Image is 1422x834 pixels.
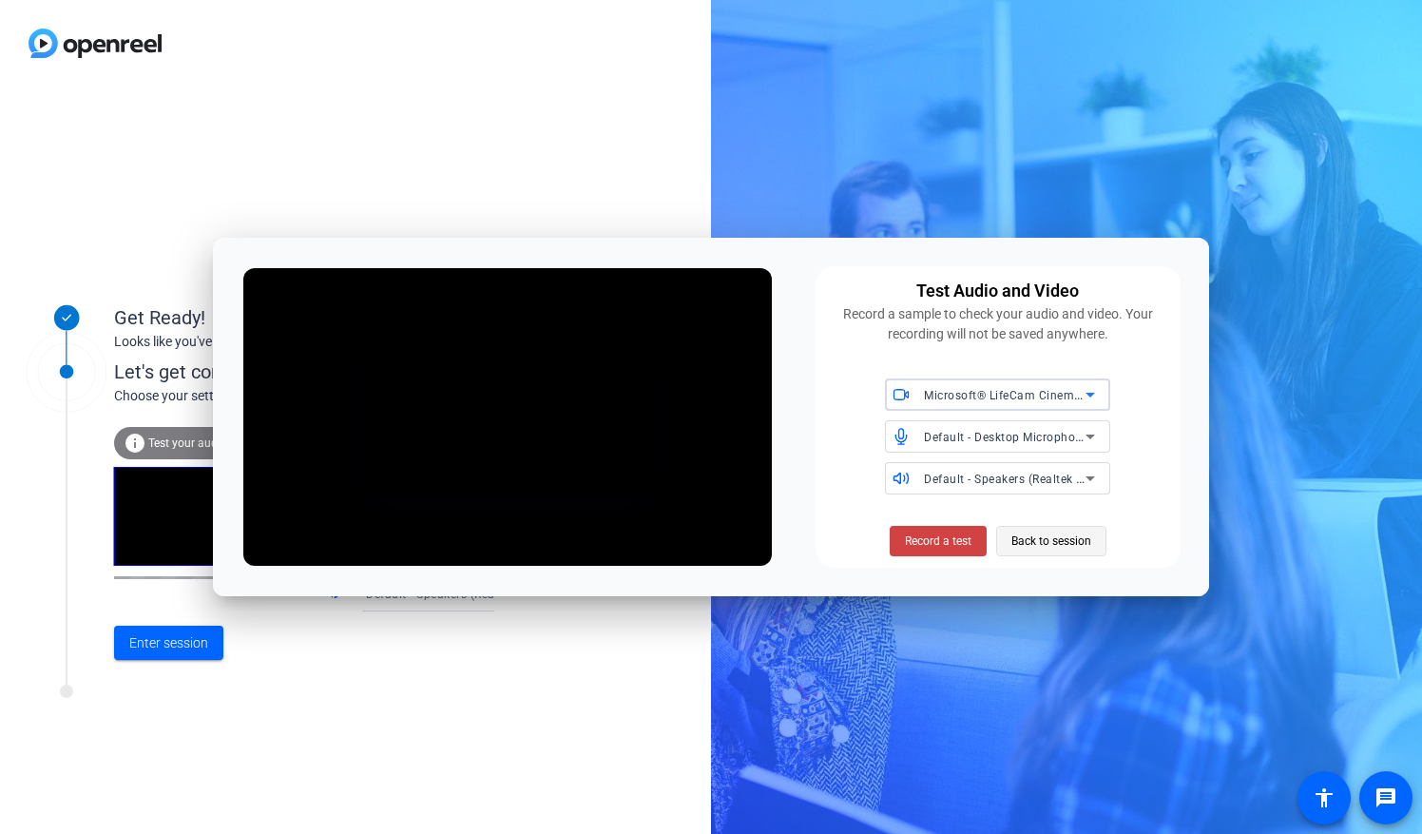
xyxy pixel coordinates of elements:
span: Microsoft® LifeCam Cinema(TM) (045e:075d) [924,387,1179,402]
div: Choose your settings [114,386,533,406]
button: Record a test [890,526,987,556]
mat-icon: message [1374,786,1397,809]
div: Looks like you've been invited to join [114,332,494,352]
span: Default - Desktop Microphone (Microsoft® LifeCam Cinema(TM)) [924,429,1283,444]
mat-icon: accessibility [1313,786,1336,809]
span: Enter session [129,633,208,653]
span: Back to session [1011,523,1091,559]
span: Test your audio and video [148,436,280,450]
span: Default - Speakers (Realtek High Definition Audio(SST)) [924,471,1231,486]
span: Default - Speakers (Realtek High Definition Audio(SST)) [366,586,673,601]
mat-icon: info [124,432,146,455]
span: Record a test [905,533,971,550]
div: Record a sample to check your audio and video. Your recording will not be saved anywhere. [827,304,1169,344]
div: Get Ready! [114,303,494,332]
button: Back to session [996,526,1106,556]
div: Let's get connected. [114,358,533,386]
div: Test Audio and Video [916,278,1079,304]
